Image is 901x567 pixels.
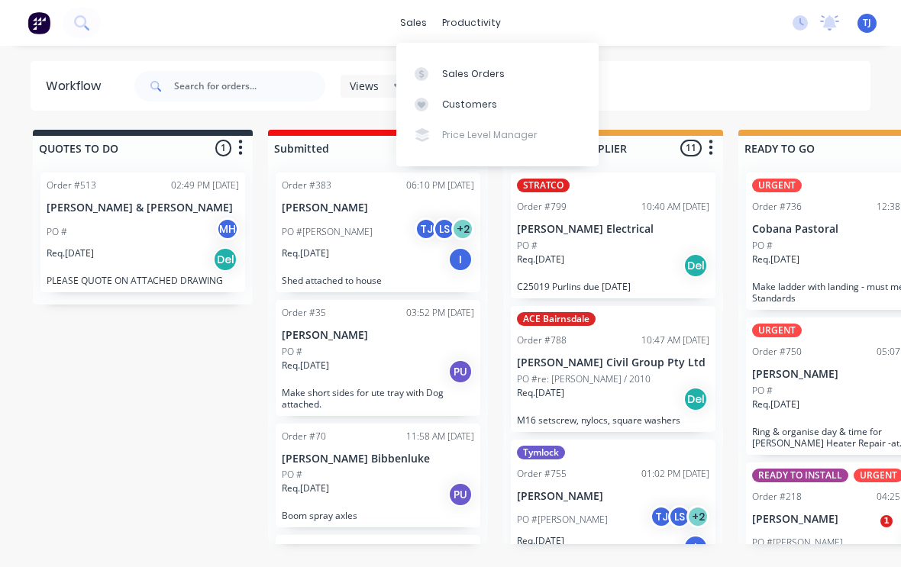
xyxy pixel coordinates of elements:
p: Req. [DATE] [517,534,564,548]
div: Sales Orders [442,67,505,81]
div: Order #51302:49 PM [DATE][PERSON_NAME] & [PERSON_NAME]PO #MHReq.[DATE]DelPLEASE QUOTE ON ATTACHED... [40,172,245,292]
div: Order #218 [752,490,802,504]
p: Req. [DATE] [752,398,799,411]
div: Order #788 [517,333,567,347]
p: [PERSON_NAME] & [PERSON_NAME] [47,201,239,214]
p: Req. [DATE] [47,246,94,260]
div: + 2 [451,217,474,240]
div: 10:36 AM [DATE] [406,541,474,555]
div: Order #7011:58 AM [DATE][PERSON_NAME] BibbenlukePO #Req.[DATE]PUBoom spray axles [276,424,480,528]
p: Make short sides for ute tray with Dog attached. [282,387,474,410]
div: PU [448,359,473,384]
div: Order #799 [517,200,567,214]
div: I [683,535,708,559]
iframe: Intercom live chat [849,515,886,552]
p: Req. [DATE] [517,386,564,400]
div: Order #35 [282,306,326,320]
div: ACE Bairnsdale [517,312,596,326]
div: ACE BairnsdaleOrder #78810:47 AM [DATE][PERSON_NAME] Civil Group Pty LtdPO #re: [PERSON_NAME] / 2... [511,306,715,432]
p: PO #[PERSON_NAME] [517,513,608,527]
div: 06:10 PM [DATE] [406,179,474,192]
div: URGENT [752,324,802,337]
div: Del [213,247,237,272]
p: [PERSON_NAME] [282,201,474,214]
p: PO #[PERSON_NAME] [752,536,843,549]
p: PO # [517,239,538,253]
img: Factory [27,11,50,34]
div: PU [448,482,473,507]
span: TJ [863,16,871,30]
p: PO # [282,345,302,359]
div: Order #755 [517,467,567,481]
div: + 2 [686,505,709,528]
div: Del [683,387,708,411]
div: Order #383 [282,179,331,192]
p: Req. [DATE] [282,359,329,372]
p: PO # [752,384,773,398]
div: TJ [415,217,438,240]
div: Order #736 [752,200,802,214]
p: M16 setscrew, nylocs, square washers [517,414,709,426]
div: 01:02 PM [DATE] [641,467,709,481]
div: Order #513 [47,179,96,192]
input: Search for orders... [174,71,325,101]
div: Customers [442,98,497,111]
p: [PERSON_NAME] [282,329,474,342]
div: TJ [650,505,673,528]
div: Tymlock [517,446,565,459]
div: 10:40 AM [DATE] [641,200,709,214]
div: 02:49 PM [DATE] [171,179,239,192]
p: [PERSON_NAME] Civil Group Pty Ltd [517,356,709,369]
div: Order #3503:52 PM [DATE][PERSON_NAME]PO #Req.[DATE]PUMake short sides for ute tray with Dog attac... [276,300,480,416]
p: Req. [DATE] [752,253,799,266]
p: PLEASE QUOTE ON ATTACHED DRAWING [47,275,239,286]
a: Sales Orders [396,58,599,89]
p: Req. [DATE] [282,246,329,260]
div: Order #38306:10 PM [DATE][PERSON_NAME]PO #[PERSON_NAME]TJLS+2Req.[DATE]IShed attached to house [276,172,480,292]
p: [PERSON_NAME] [517,490,709,503]
div: Order #750 [752,345,802,359]
p: PO #re: [PERSON_NAME] / 2010 [517,372,651,386]
div: sales [392,11,434,34]
p: PO # [282,468,302,482]
p: PO #[PERSON_NAME] [282,225,373,239]
div: LS [668,505,691,528]
a: Customers [396,89,599,120]
p: PO # [47,225,67,239]
div: MH [216,217,239,240]
div: Workflow [46,77,108,95]
div: STRATCOOrder #79910:40 AM [DATE][PERSON_NAME] ElectricalPO #Req.[DATE]DelC25019 Purlins due [DATE] [511,172,715,298]
div: 10:47 AM [DATE] [641,333,709,347]
div: STRATCO [517,179,570,192]
div: 11:58 AM [DATE] [406,430,474,443]
div: Del [683,253,708,278]
p: Req. [DATE] [282,482,329,495]
p: Req. [DATE] [517,253,564,266]
p: PO # [752,239,773,253]
span: Views [350,78,379,94]
p: [PERSON_NAME] Bibbenluke [282,453,474,466]
div: productivity [434,11,509,34]
p: [PERSON_NAME] Electrical [517,223,709,236]
p: C25019 Purlins due [DATE] [517,281,709,292]
div: Order #109 [282,541,331,555]
div: LS [433,217,456,240]
span: 1 [880,515,893,527]
p: Boom spray axles [282,510,474,521]
div: 03:52 PM [DATE] [406,306,474,320]
div: READY TO INSTALL [752,469,848,482]
p: Shed attached to house [282,275,474,286]
div: URGENT [752,179,802,192]
div: I [448,247,473,272]
div: Order #70 [282,430,326,443]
